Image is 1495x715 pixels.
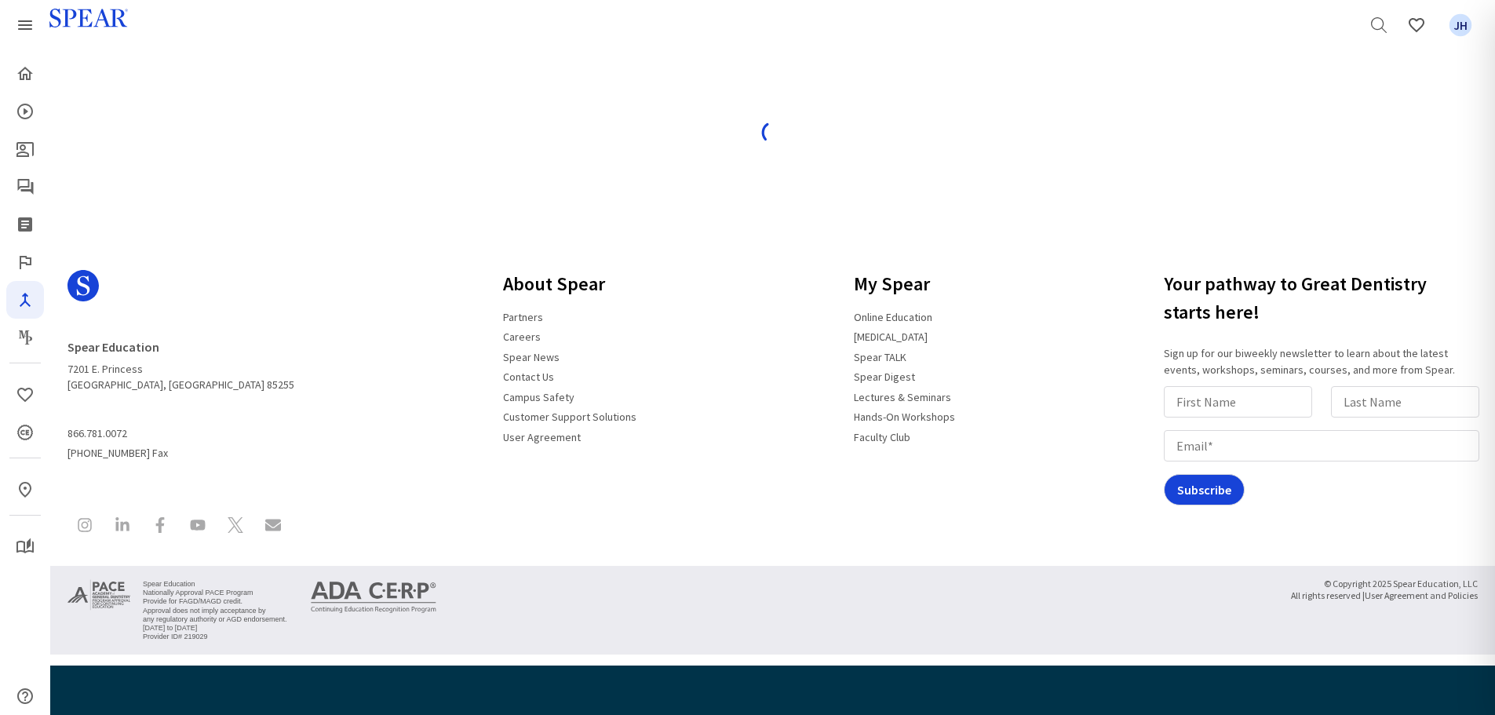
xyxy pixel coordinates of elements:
[494,424,590,451] a: User Agreement
[844,424,920,451] a: Faculty Club
[67,421,294,461] span: [PHONE_NUMBER] Fax
[256,508,290,546] a: Contact Spear Education
[67,578,130,611] img: Approved PACE Program Provider
[67,333,294,392] address: 7201 E. Princess [GEOGRAPHIC_DATA], [GEOGRAPHIC_DATA] 85255
[67,508,102,546] a: Spear Education on Instagram
[1291,578,1478,602] small: © Copyright 2025 Spear Education, LLC All rights reserved |
[844,323,937,350] a: [MEDICAL_DATA]
[6,471,44,509] a: In-Person & Virtual
[1164,386,1312,418] input: First Name
[143,597,287,606] li: Provide for FAGD/MAGD credit.
[844,304,942,330] a: Online Education
[6,168,44,206] a: Spear Talk
[1360,6,1398,44] a: Search
[6,376,44,414] a: Favorites
[6,319,44,356] a: Masters Program
[844,363,924,390] a: Spear Digest
[6,677,44,715] a: Help
[1398,6,1435,44] a: Favorites
[218,508,253,546] a: Spear Education on X
[1449,14,1472,37] span: JH
[6,414,44,451] a: CE Credits
[143,589,287,597] li: Nationally Approval PACE Program
[78,97,1468,112] h4: Loading
[1365,586,1478,604] a: User Agreement and Policies
[494,304,552,330] a: Partners
[105,508,140,546] a: Spear Education on LinkedIn
[6,55,44,93] a: Home
[143,607,287,615] li: Approval does not imply acceptance by
[1164,345,1486,378] p: Sign up for our biweekly newsletter to learn about the latest events, workshops, seminars, course...
[67,333,169,361] a: Spear Education
[6,206,44,243] a: Spear Digest
[844,384,961,410] a: Lectures & Seminars
[494,323,550,350] a: Careers
[6,243,44,281] a: Faculty Club Elite
[844,403,964,430] a: Hands-On Workshops
[844,344,916,370] a: Spear TALK
[1331,386,1479,418] input: Last Name
[67,421,137,447] a: 866.781.0072
[6,528,44,566] a: My Study Club
[6,93,44,130] a: Courses
[494,344,569,370] a: Spear News
[494,384,584,410] a: Campus Safety
[1164,264,1486,333] h3: Your pathway to Great Dentistry starts here!
[143,624,287,633] li: [DATE] to [DATE]
[844,264,964,305] h3: My Spear
[1164,474,1245,505] input: Subscribe
[143,615,287,624] li: any regulatory authority or AGD endorsement.
[1164,430,1479,461] input: Email*
[143,633,287,641] li: Provider ID# 219029
[143,508,177,546] a: Spear Education on Facebook
[6,281,44,319] a: Navigator Pro
[760,120,786,145] img: spinner-blue.svg
[180,508,215,546] a: Spear Education on YouTube
[6,6,44,44] a: Spear Products
[143,580,287,589] li: Spear Education
[6,130,44,168] a: Patient Education
[494,403,646,430] a: Customer Support Solutions
[494,363,563,390] a: Contact Us
[311,582,436,613] img: ADA CERP Continuing Education Recognition Program
[494,264,646,305] h3: About Spear
[67,270,99,301] svg: Spear Logo
[1442,6,1479,44] a: Favorites
[67,264,294,320] a: Spear Logo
